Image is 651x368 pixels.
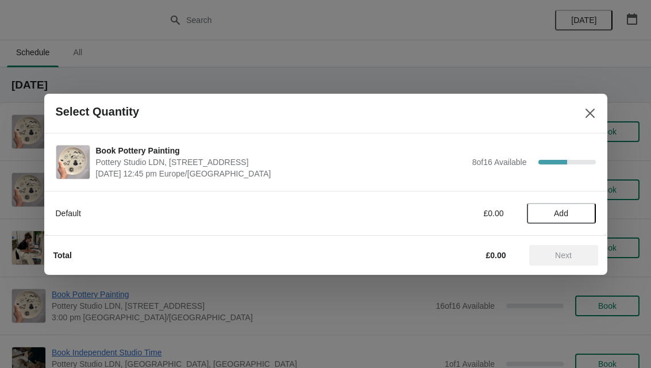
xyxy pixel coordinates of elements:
[398,208,504,219] div: £0.00
[96,168,467,179] span: [DATE] 12:45 pm Europe/[GEOGRAPHIC_DATA]
[96,156,467,168] span: Pottery Studio LDN, [STREET_ADDRESS]
[96,145,467,156] span: Book Pottery Painting
[56,145,90,179] img: Book Pottery Painting | Pottery Studio LDN, Unit 1.3, Building A4, 10 Monro Way, London, SE10 0EJ...
[53,251,72,260] strong: Total
[56,208,375,219] div: Default
[527,203,596,224] button: Add
[56,105,140,118] h2: Select Quantity
[580,103,600,124] button: Close
[554,209,568,218] span: Add
[486,251,506,260] strong: £0.00
[472,158,527,167] span: 8 of 16 Available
